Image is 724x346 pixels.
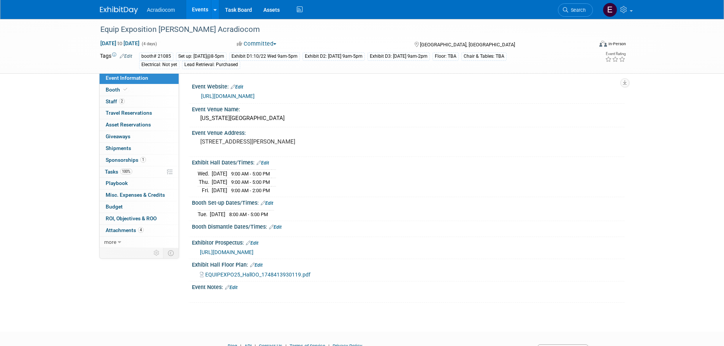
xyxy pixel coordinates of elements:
a: Edit [225,285,238,290]
span: Acradiocom [147,7,175,13]
td: Personalize Event Tab Strip [150,248,163,258]
a: Playbook [100,178,179,189]
a: Misc. Expenses & Credits [100,190,179,201]
td: [DATE] [212,170,227,178]
img: ExhibitDay [100,6,138,14]
div: Event Venue Address: [192,127,624,137]
a: Edit [120,54,132,59]
button: Committed [234,40,279,48]
div: [US_STATE][GEOGRAPHIC_DATA] [198,112,619,124]
a: Edit [257,160,269,166]
td: Fri. [198,186,212,194]
a: Staff2 [100,96,179,107]
a: Search [558,3,593,17]
span: 9:00 AM - 5:00 PM [231,171,270,177]
div: Exhibit Hall Dates/Times: [192,157,624,167]
span: 9:00 AM - 2:00 PM [231,188,270,193]
div: Exhibit D2: [DATE] 9am-5pm [303,52,365,60]
a: Attachments4 [100,225,179,236]
div: Event Notes: [192,281,624,291]
span: Tasks [105,169,132,175]
div: Chair & Tables: TBA [461,52,507,60]
td: Toggle Event Tabs [163,248,179,258]
span: Budget [106,204,123,210]
td: Tue. [198,210,210,218]
a: ROI, Objectives & ROO [100,213,179,224]
span: ROI, Objectives & ROO [106,215,157,221]
span: 9:00 AM - 5:00 PM [231,179,270,185]
td: [DATE] [210,210,225,218]
a: Budget [100,201,179,213]
span: [GEOGRAPHIC_DATA], [GEOGRAPHIC_DATA] [420,42,515,47]
span: 8:00 AM - 5:00 PM [229,212,268,217]
div: booth# 21085 [139,52,173,60]
div: Booth Dismantle Dates/Times: [192,221,624,231]
a: Edit [246,240,258,246]
a: [URL][DOMAIN_NAME] [201,93,255,99]
a: Edit [261,201,273,206]
a: Edit [231,84,243,90]
span: 4 [138,227,144,233]
a: more [100,237,179,248]
span: [DATE] [DATE] [100,40,140,47]
pre: [STREET_ADDRESS][PERSON_NAME] [200,138,364,145]
div: In-Person [608,41,626,47]
td: Tags [100,52,132,69]
span: Asset Reservations [106,122,151,128]
div: Set up: [DATE]@8-5pm [176,52,227,60]
span: Giveaways [106,133,130,139]
div: Floor: TBA [432,52,459,60]
div: Event Website: [192,81,624,91]
i: Booth reservation complete [124,87,127,92]
img: Elizabeth Martinez [603,3,617,17]
a: Tasks100% [100,166,179,178]
a: Edit [269,224,282,230]
div: Exhibit D1:10/22 Wed 9am-5pm [229,52,300,60]
span: Travel Reservations [106,110,152,116]
div: Equip Exposition [PERSON_NAME] Acradiocom [98,23,581,36]
span: 100% [120,169,132,174]
a: Asset Reservations [100,119,179,131]
span: Event Information [106,75,148,81]
td: Wed. [198,170,212,178]
span: Shipments [106,145,131,151]
div: Exhibit Hall Floor Plan: [192,259,624,269]
div: Event Venue Name: [192,104,624,113]
div: Lead Retrieval: Purchased [182,61,240,69]
img: Format-Inperson.png [599,41,607,47]
a: Event Information [100,73,179,84]
span: to [116,40,124,46]
span: Booth [106,87,129,93]
a: Booth [100,84,179,96]
div: Exhibit D3: [DATE] 9am-2pm [368,52,430,60]
span: more [104,239,116,245]
span: Staff [106,98,125,104]
div: Electrical: Not yet [139,61,179,69]
span: (4 days) [141,41,157,46]
span: 1 [140,157,146,163]
a: Giveaways [100,131,179,142]
td: Thu. [198,178,212,186]
div: Event Rating [605,52,626,56]
span: Attachments [106,227,144,233]
span: EQUIPEXPO25_HallOO_1748413930119.pdf [205,272,311,278]
span: Search [568,7,586,13]
td: [DATE] [212,186,227,194]
a: Edit [250,262,263,268]
span: Sponsorships [106,157,146,163]
td: [DATE] [212,178,227,186]
a: EQUIPEXPO25_HallOO_1748413930119.pdf [200,272,311,278]
span: 2 [119,98,125,104]
a: Shipments [100,143,179,154]
div: Event Format [548,39,626,51]
span: Playbook [106,180,128,186]
div: Booth Set-up Dates/Times: [192,197,624,207]
a: [URL][DOMAIN_NAME] [200,249,253,255]
div: Exhibitor Prospectus: [192,237,624,247]
a: Sponsorships1 [100,155,179,166]
span: Misc. Expenses & Credits [106,192,165,198]
a: Travel Reservations [100,107,179,119]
